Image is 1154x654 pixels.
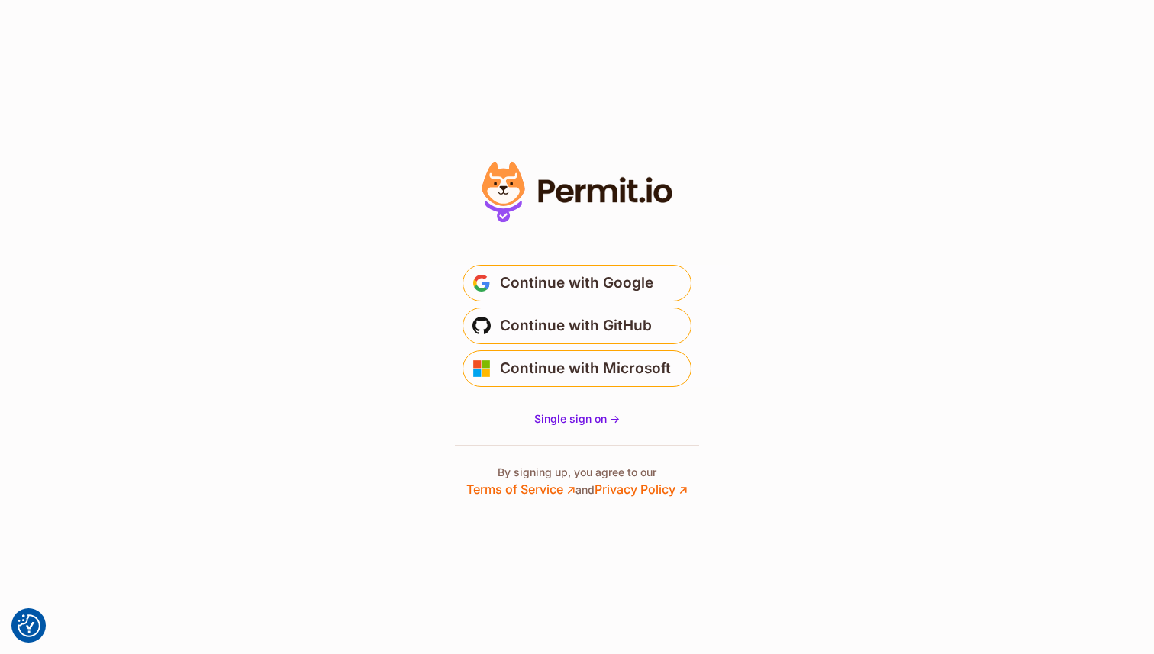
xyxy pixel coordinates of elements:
button: Continue with Google [463,265,691,301]
span: Continue with Microsoft [500,356,671,381]
a: Single sign on -> [534,411,620,427]
span: Continue with GitHub [500,314,652,338]
p: By signing up, you agree to our and [466,465,688,498]
a: Privacy Policy ↗ [595,482,688,497]
a: Terms of Service ↗ [466,482,575,497]
span: Single sign on -> [534,412,620,425]
button: Continue with Microsoft [463,350,691,387]
button: Continue with GitHub [463,308,691,344]
img: Revisit consent button [18,614,40,637]
button: Consent Preferences [18,614,40,637]
span: Continue with Google [500,271,653,295]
